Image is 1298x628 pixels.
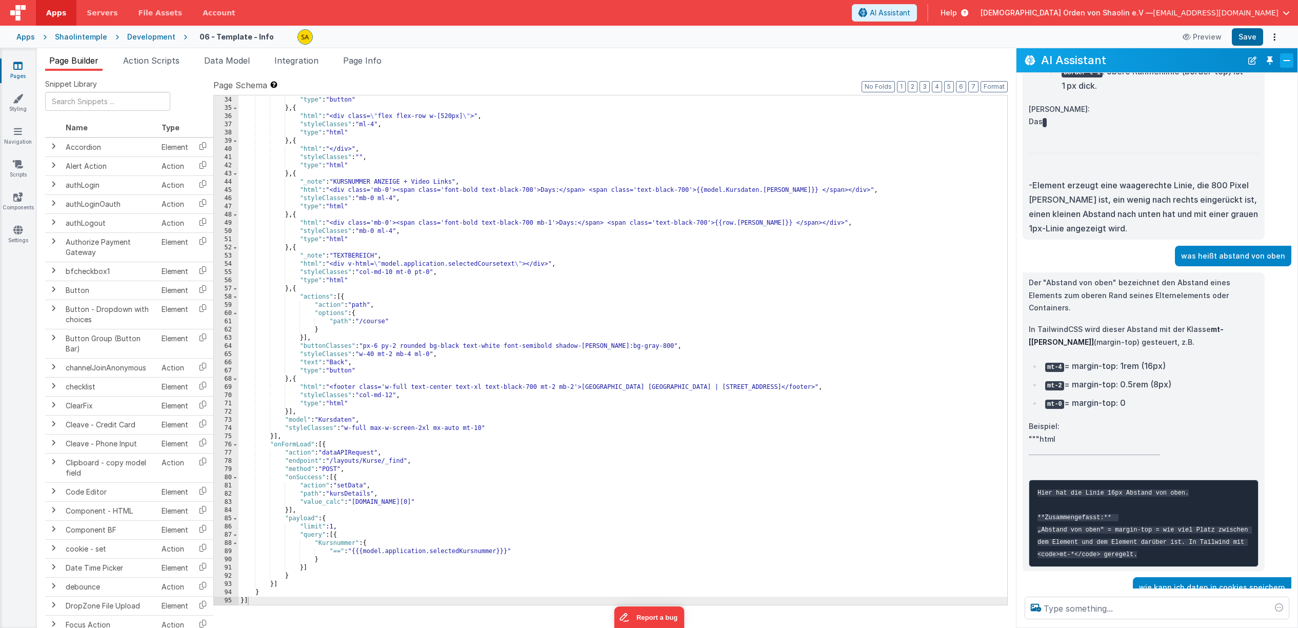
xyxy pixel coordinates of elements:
[214,96,238,104] div: 34
[62,138,157,157] td: Accordion
[62,577,157,596] td: debounce
[214,194,238,203] div: 46
[204,55,250,66] span: Data Model
[214,597,238,605] div: 95
[214,588,238,597] div: 94
[157,156,192,175] td: Action
[920,81,930,92] button: 3
[852,4,917,22] button: AI Assistant
[214,391,238,400] div: 70
[214,523,238,531] div: 86
[127,32,175,42] div: Development
[62,482,157,501] td: Code Editor
[157,453,192,482] td: Action
[138,8,183,18] span: File Assets
[157,194,192,213] td: Action
[214,227,238,235] div: 50
[214,153,238,162] div: 41
[214,326,238,334] div: 62
[214,170,238,178] div: 43
[46,8,66,18] span: Apps
[1232,28,1263,46] button: Save
[214,350,238,359] div: 65
[157,138,192,157] td: Element
[1029,420,1259,445] p: Beispiel: """html
[157,262,192,281] td: Element
[214,301,238,309] div: 59
[62,377,157,396] td: checklist
[62,281,157,300] td: Button
[1045,400,1064,409] code: mt-0
[1045,381,1064,390] code: mt-2
[214,285,238,293] div: 57
[157,300,192,329] td: Element
[62,156,157,175] td: Alert Action
[62,520,157,539] td: Component BF
[62,396,157,415] td: ClearFix
[956,81,966,92] button: 6
[62,262,157,281] td: bfcheckbox1
[62,194,157,213] td: authLoginOauth
[214,531,238,539] div: 87
[66,123,88,132] span: Name
[214,449,238,457] div: 77
[157,558,192,577] td: Element
[1245,53,1260,68] button: New Chat
[214,433,238,441] div: 75
[1263,53,1277,68] button: Toggle Pin
[214,178,238,186] div: 44
[62,596,157,615] td: DropZone File Upload
[214,235,238,244] div: 51
[343,55,382,66] span: Page Info
[157,329,192,358] td: Element
[1029,103,1259,128] p: [PERSON_NAME]: Das
[1176,29,1228,45] button: Preview
[214,244,238,252] div: 52
[614,606,684,628] iframe: Marker.io feedback button
[214,375,238,383] div: 68
[214,474,238,482] div: 80
[157,520,192,539] td: Element
[214,457,238,465] div: 78
[981,81,1008,92] button: Format
[62,232,157,262] td: Authorize Payment Gateway
[214,359,238,367] div: 66
[62,539,157,558] td: cookie - set
[944,81,954,92] button: 5
[157,501,192,520] td: Element
[157,396,192,415] td: Element
[1153,8,1279,18] span: [EMAIL_ADDRESS][DOMAIN_NAME]
[1042,396,1259,410] li: = margin-top: 0
[157,434,192,453] td: Element
[214,498,238,506] div: 83
[157,232,192,262] td: Element
[214,145,238,153] div: 40
[941,8,957,18] span: Help
[1041,54,1242,66] h2: AI Assistant
[62,213,157,232] td: authLogout
[62,434,157,453] td: Cleave - Phone Input
[1042,377,1259,391] li: = margin-top: 0.5rem (8px)
[1062,68,1103,77] code: border-t-1
[214,416,238,424] div: 73
[214,539,238,547] div: 88
[214,482,238,490] div: 81
[214,383,238,391] div: 69
[897,81,906,92] button: 1
[1280,53,1293,68] button: Close
[157,377,192,396] td: Element
[968,81,979,92] button: 7
[214,293,238,301] div: 58
[214,400,238,408] div: 71
[214,556,238,564] div: 90
[214,334,238,342] div: 63
[1042,359,1259,373] li: = margin-top: 1rem (16px)
[214,121,238,129] div: 37
[199,33,274,41] h4: 06 - Template - Info
[1029,325,1224,346] strong: mt-[[PERSON_NAME]]
[1267,30,1282,44] button: Options
[214,260,238,268] div: 54
[157,482,192,501] td: Element
[214,137,238,145] div: 39
[1037,489,1252,558] code: Hier hat die Linie 16px Abstand von oben. **Zusammengefasst:** „Abstand von oben" = margin-top = ...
